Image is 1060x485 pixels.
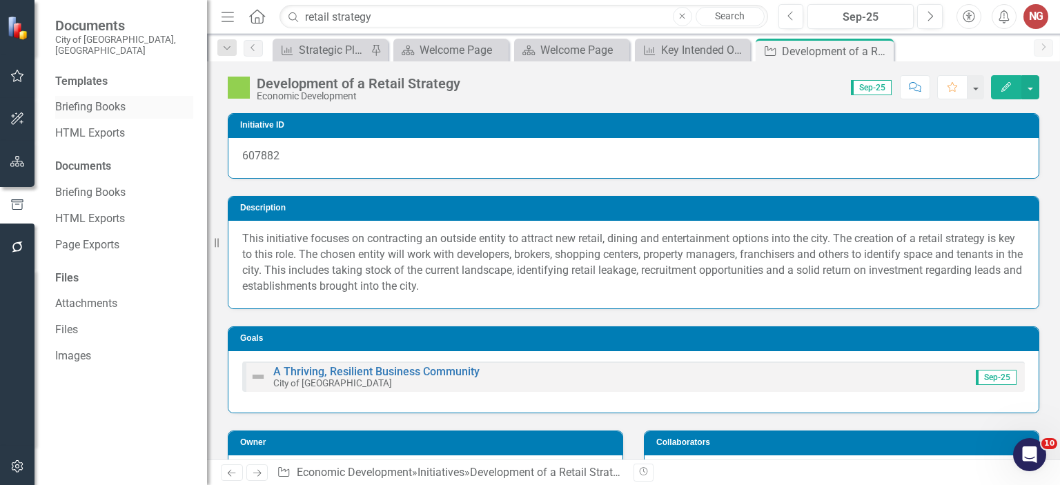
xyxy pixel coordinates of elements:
[55,74,193,90] div: Templates
[257,91,460,101] div: Economic Development
[277,465,623,481] div: » »
[812,9,909,26] div: Sep-25
[55,126,193,141] a: HTML Exports
[1041,438,1057,449] span: 10
[279,5,767,29] input: Search ClearPoint...
[976,370,1017,385] span: Sep-25
[851,80,892,95] span: Sep-25
[55,270,193,286] div: Files
[240,204,1032,212] h3: Description
[55,322,193,338] a: Files
[420,41,505,59] div: Welcome Page
[518,41,626,59] a: Welcome Page
[807,4,914,29] button: Sep-25
[240,438,616,447] h3: Owner
[55,99,193,115] a: Briefing Books
[240,121,1032,130] h3: Initiative ID
[1013,438,1046,471] iframe: Intercom live chat
[273,377,392,388] small: City of [GEOGRAPHIC_DATA]
[297,466,412,479] a: Economic Development
[55,237,193,253] a: Page Exports
[55,17,193,34] span: Documents
[1023,4,1048,29] button: NG
[242,232,1023,293] span: This initiative focuses on contracting an outside entity to attract new retail, dining and entert...
[228,138,1039,178] div: 607882
[257,76,460,91] div: Development of a Retail Strategy
[661,41,747,59] div: Key Intended Outcomes Scorecard Report
[273,365,480,378] a: A Thriving, Resilient Business Community
[240,334,1032,343] h3: Goals
[397,41,505,59] a: Welcome Page
[55,34,193,57] small: City of [GEOGRAPHIC_DATA], [GEOGRAPHIC_DATA]
[656,438,1032,447] h3: Collaborators
[276,41,367,59] a: Strategic Plan
[55,211,193,227] a: HTML Exports
[55,296,193,312] a: Attachments
[470,466,630,479] div: Development of a Retail Strategy
[6,15,31,40] img: ClearPoint Strategy
[696,7,765,26] a: Search
[250,368,266,385] img: Not Defined
[638,41,747,59] a: Key Intended Outcomes Scorecard Report
[782,43,890,60] div: Development of a Retail Strategy
[55,348,193,364] a: Images
[540,41,626,59] div: Welcome Page
[55,159,193,175] div: Documents
[228,77,250,99] img: IP
[418,466,464,479] a: Initiatives
[55,185,193,201] a: Briefing Books
[299,41,367,59] div: Strategic Plan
